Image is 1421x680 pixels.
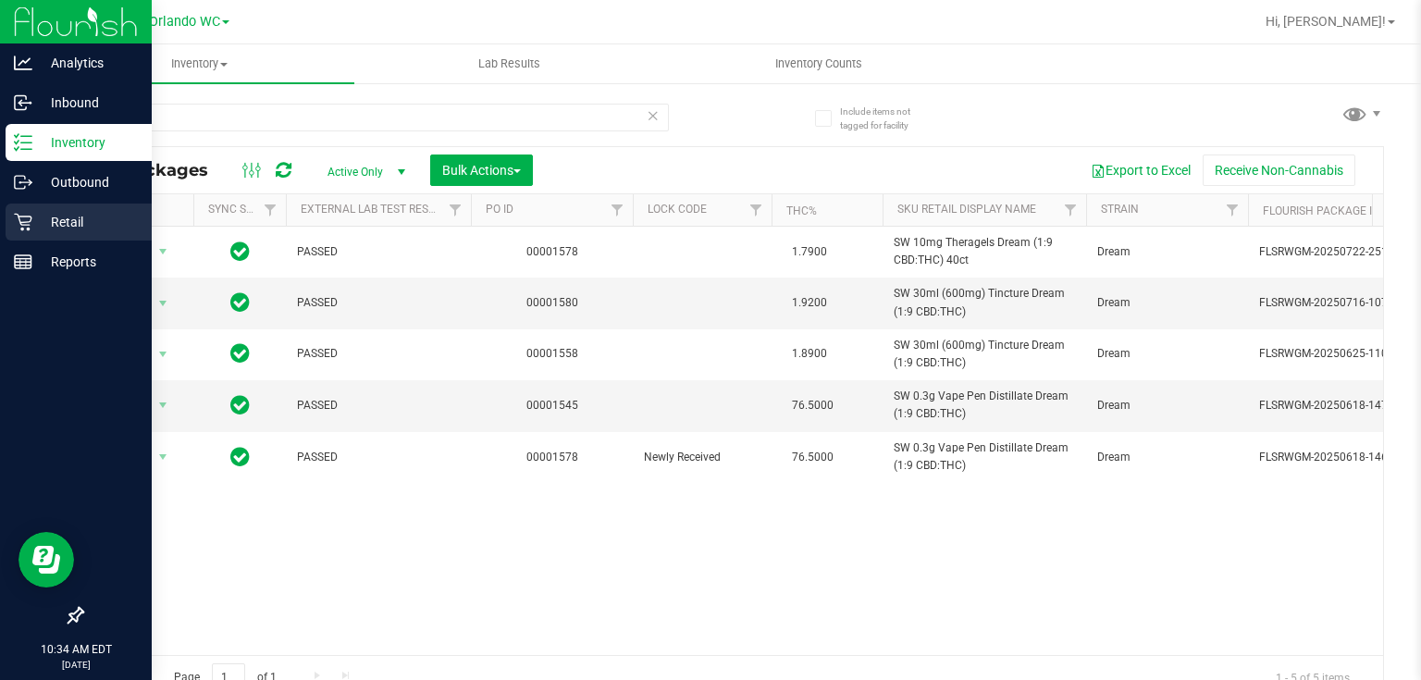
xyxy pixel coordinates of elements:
[486,203,513,216] a: PO ID
[783,444,843,471] span: 76.5000
[44,44,354,83] a: Inventory
[14,54,32,72] inline-svg: Analytics
[297,243,460,261] span: PASSED
[32,92,143,114] p: Inbound
[354,44,664,83] a: Lab Results
[230,392,250,418] span: In Sync
[750,56,887,72] span: Inventory Counts
[32,131,143,154] p: Inventory
[255,194,286,226] a: Filter
[8,641,143,658] p: 10:34 AM EDT
[1079,155,1203,186] button: Export to Excel
[526,296,578,309] a: 00001580
[297,345,460,363] span: PASSED
[894,439,1075,475] span: SW 0.3g Vape Pen Distillate Dream (1:9 CBD:THC)
[44,56,354,72] span: Inventory
[1097,243,1237,261] span: Dream
[149,14,220,30] span: Orlando WC
[1097,294,1237,312] span: Dream
[526,451,578,464] a: 00001578
[526,245,578,258] a: 00001578
[440,194,471,226] a: Filter
[664,44,974,83] a: Inventory Counts
[783,290,836,316] span: 1.9200
[32,251,143,273] p: Reports
[894,285,1075,320] span: SW 30ml (600mg) Tincture Dream (1:9 CBD:THC)
[14,253,32,271] inline-svg: Reports
[32,171,143,193] p: Outbound
[297,397,460,414] span: PASSED
[14,93,32,112] inline-svg: Inbound
[152,291,175,316] span: select
[840,105,933,132] span: Include items not tagged for facility
[1217,194,1248,226] a: Filter
[297,294,460,312] span: PASSED
[8,658,143,672] p: [DATE]
[32,52,143,74] p: Analytics
[1263,204,1379,217] a: Flourish Package ID
[602,194,633,226] a: Filter
[644,449,760,466] span: Newly Received
[526,399,578,412] a: 00001545
[453,56,565,72] span: Lab Results
[894,337,1075,372] span: SW 30ml (600mg) Tincture Dream (1:9 CBD:THC)
[152,392,175,418] span: select
[1203,155,1355,186] button: Receive Non-Cannabis
[1056,194,1086,226] a: Filter
[1101,203,1139,216] a: Strain
[894,388,1075,423] span: SW 0.3g Vape Pen Distillate Dream (1:9 CBD:THC)
[297,449,460,466] span: PASSED
[152,239,175,265] span: select
[786,204,817,217] a: THC%
[648,203,707,216] a: Lock Code
[442,163,521,178] span: Bulk Actions
[81,104,669,131] input: Search Package ID, Item Name, SKU, Lot or Part Number...
[14,213,32,231] inline-svg: Retail
[1097,397,1237,414] span: Dream
[230,239,250,265] span: In Sync
[152,341,175,367] span: select
[19,532,74,587] iframe: Resource center
[430,155,533,186] button: Bulk Actions
[1266,14,1386,29] span: Hi, [PERSON_NAME]!
[783,340,836,367] span: 1.8900
[526,347,578,360] a: 00001558
[1097,345,1237,363] span: Dream
[14,133,32,152] inline-svg: Inventory
[301,203,446,216] a: External Lab Test Result
[32,211,143,233] p: Retail
[647,104,660,128] span: Clear
[230,444,250,470] span: In Sync
[152,444,175,470] span: select
[783,392,843,419] span: 76.5000
[14,173,32,192] inline-svg: Outbound
[230,290,250,315] span: In Sync
[230,340,250,366] span: In Sync
[1097,449,1237,466] span: Dream
[897,203,1036,216] a: Sku Retail Display Name
[96,160,227,180] span: All Packages
[208,203,279,216] a: Sync Status
[894,234,1075,269] span: SW 10mg Theragels Dream (1:9 CBD:THC) 40ct
[783,239,836,266] span: 1.7900
[741,194,772,226] a: Filter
